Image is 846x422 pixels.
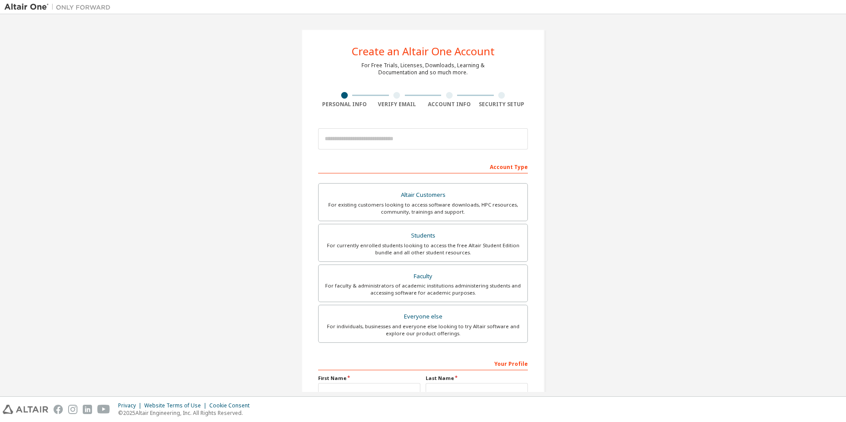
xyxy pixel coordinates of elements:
img: altair_logo.svg [3,405,48,414]
div: For currently enrolled students looking to access the free Altair Student Edition bundle and all ... [324,242,522,256]
img: youtube.svg [97,405,110,414]
img: facebook.svg [54,405,63,414]
div: For existing customers looking to access software downloads, HPC resources, community, trainings ... [324,201,522,215]
div: For Free Trials, Licenses, Downloads, Learning & Documentation and so much more. [361,62,485,76]
div: Students [324,230,522,242]
img: instagram.svg [68,405,77,414]
div: Cookie Consent [209,402,255,409]
div: Account Type [318,159,528,173]
div: For faculty & administrators of academic institutions administering students and accessing softwa... [324,282,522,296]
div: Create an Altair One Account [352,46,495,57]
div: Faculty [324,270,522,283]
p: © 2025 Altair Engineering, Inc. All Rights Reserved. [118,409,255,417]
label: First Name [318,375,420,382]
label: Last Name [426,375,528,382]
div: For individuals, businesses and everyone else looking to try Altair software and explore our prod... [324,323,522,337]
div: Privacy [118,402,144,409]
div: Personal Info [318,101,371,108]
img: Altair One [4,3,115,12]
img: linkedin.svg [83,405,92,414]
div: Account Info [423,101,476,108]
div: Website Terms of Use [144,402,209,409]
div: Security Setup [476,101,528,108]
div: Altair Customers [324,189,522,201]
div: Your Profile [318,356,528,370]
div: Verify Email [371,101,423,108]
div: Everyone else [324,311,522,323]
